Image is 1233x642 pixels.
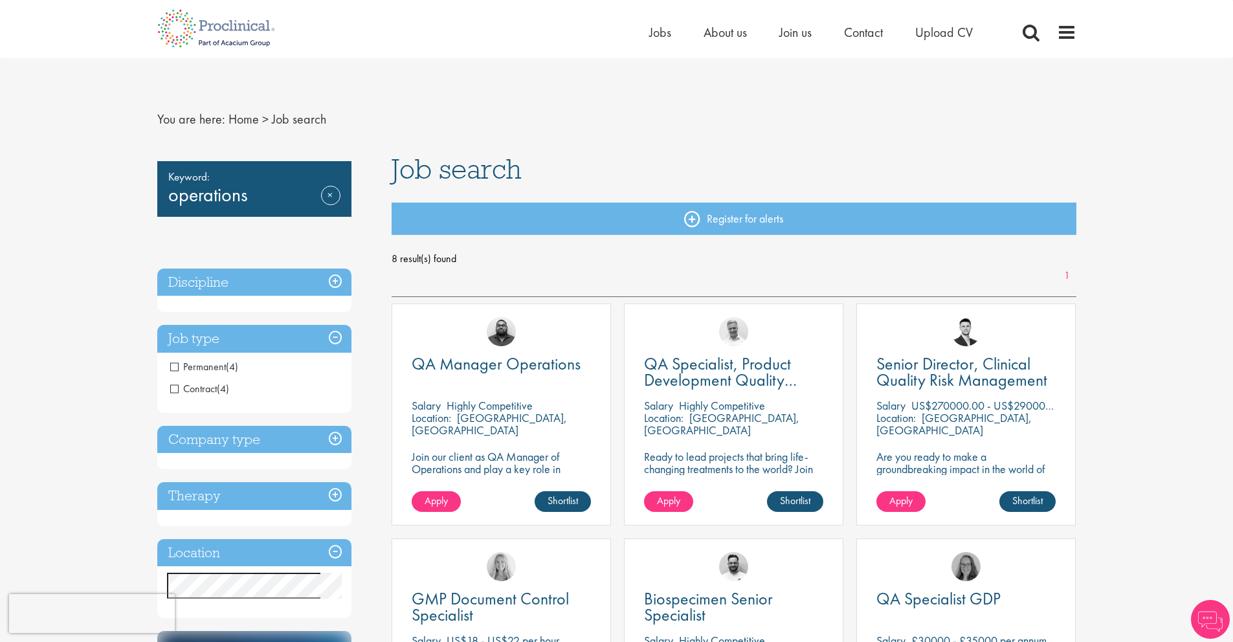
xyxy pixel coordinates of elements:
img: Emile De Beer [719,552,748,581]
span: Permanent [170,360,238,373]
a: Biospecimen Senior Specialist [644,591,823,623]
span: QA Specialist GDP [876,588,1001,610]
a: Shortlist [767,491,823,512]
p: [GEOGRAPHIC_DATA], [GEOGRAPHIC_DATA] [412,410,567,437]
span: Job search [272,111,326,127]
iframe: reCAPTCHA [9,594,175,633]
a: Upload CV [915,24,973,41]
p: US$270000.00 - US$290000.00 per annum [911,398,1116,413]
a: Apply [644,491,693,512]
a: Join us [779,24,812,41]
a: GMP Document Control Specialist [412,591,591,623]
span: Senior Director, Clinical Quality Risk Management [876,353,1047,391]
span: Salary [876,398,905,413]
span: 8 result(s) found [392,249,1076,269]
a: Register for alerts [392,203,1076,235]
a: Shortlist [535,491,591,512]
p: [GEOGRAPHIC_DATA], [GEOGRAPHIC_DATA] [876,410,1032,437]
a: About us [704,24,747,41]
img: Chatbot [1191,600,1230,639]
a: 1 [1058,269,1076,283]
span: Contract [170,382,229,395]
p: Join our client as QA Manager of Operations and play a key role in maintaining top-tier quality s... [412,450,591,487]
a: QA Specialist, Product Development Quality (PDQ) [644,356,823,388]
h3: Company type [157,426,351,454]
span: Contract [170,382,217,395]
a: Remove [321,186,340,223]
a: Contact [844,24,883,41]
img: Ingrid Aymes [951,552,981,581]
div: operations [157,161,351,217]
h3: Job type [157,325,351,353]
p: Are you ready to make a groundbreaking impact in the world of biotechnology? Join a growing compa... [876,450,1056,512]
span: Job search [392,151,522,186]
a: QA Manager Operations [412,356,591,372]
img: Ashley Bennett [487,317,516,346]
a: Apply [412,491,461,512]
img: Joshua Godden [951,317,981,346]
span: Apply [889,494,913,507]
a: Jobs [649,24,671,41]
h3: Location [157,539,351,567]
span: Location: [876,410,916,425]
span: Salary [644,398,673,413]
a: Apply [876,491,926,512]
span: Location: [412,410,451,425]
span: Salary [412,398,441,413]
span: QA Specialist, Product Development Quality (PDQ) [644,353,797,407]
span: Apply [425,494,448,507]
span: QA Manager Operations [412,353,581,375]
img: Shannon Briggs [487,552,516,581]
p: Highly Competitive [447,398,533,413]
span: Location: [644,410,683,425]
p: [GEOGRAPHIC_DATA], [GEOGRAPHIC_DATA] [644,410,799,437]
span: Keyword: [168,168,340,186]
span: > [262,111,269,127]
span: You are here: [157,111,225,127]
h3: Discipline [157,269,351,296]
p: Ready to lead projects that bring life-changing treatments to the world? Join our client at the f... [644,450,823,512]
a: Senior Director, Clinical Quality Risk Management [876,356,1056,388]
a: breadcrumb link [228,111,259,127]
span: Biospecimen Senior Specialist [644,588,773,626]
span: GMP Document Control Specialist [412,588,569,626]
span: (4) [217,382,229,395]
a: QA Specialist GDP [876,591,1056,607]
img: Joshua Bye [719,317,748,346]
h3: Therapy [157,482,351,510]
p: Highly Competitive [679,398,765,413]
span: Apply [657,494,680,507]
span: Permanent [170,360,226,373]
span: (4) [226,360,238,373]
a: Shortlist [999,491,1056,512]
